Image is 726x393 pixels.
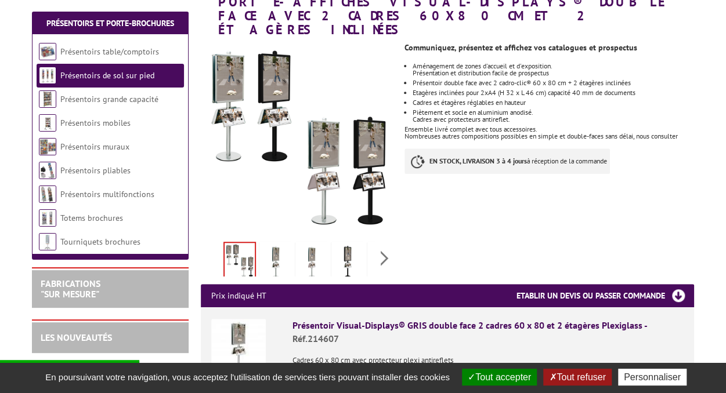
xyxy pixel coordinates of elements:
[404,133,694,140] p: Nombreuses autres compositions possibles en simple et double-faces sans délai, nous consulter
[413,63,694,77] p: Aménagement de zones d'accueil et d'exposition. Présentation et distribution facile de prospectus
[404,42,637,53] strong: Communiquez, présentez et affichez vos catalogues et prospectus
[225,243,255,279] img: porte_affiches_visual_displays_double_face_2_cadres_60x80_cm_et_2_etageres_inclinees_finition_alu...
[39,372,456,382] span: En poursuivant votre navigation, vous acceptez l'utilisation de services tiers pouvant installer ...
[60,94,158,104] a: Présentoirs grande capacité
[60,213,123,223] a: Totems brochures
[462,369,537,385] button: Tout accepter
[60,189,154,199] a: Présentoirs multifonctions
[39,114,56,132] img: Présentoirs mobiles
[413,89,694,96] li: Etagères inclinées pour 2xA4 (H 32 x L 46 cm) capacité 40 mm de documents
[429,157,527,165] strong: EN STOCK, LIVRAISON 3 à 4 jours
[262,244,290,280] img: porte_affiches_visual_displays_double_faces_avec_2__cadres_60x80_cm_et_2_etageres_inclinees_finit...
[334,244,362,280] img: porte_affiches_visual_displays_double_faces_avec_2__cadres_60x80_cm_et_2_etageres_inclinees_finit...
[39,162,56,179] img: Présentoirs pliables
[39,233,56,250] img: Tourniquets brochures
[60,236,140,247] a: Tourniquets brochures
[39,185,56,203] img: Présentoirs multifonctions
[41,332,112,343] a: LES NOUVEAUTÉS
[298,244,326,280] img: presentoir_pour_magazines_et_brochures_modulable_sur_pied_avec_8_etageres_double_face_new_new_214...
[60,70,154,81] a: Présentoirs de sol sur pied
[211,319,266,373] img: Présentoir Visual-Displays® GRIS double face 2 cadres 60 x 80 et 2 étagères Plexiglass
[379,249,390,268] span: Next
[211,284,266,307] p: Prix indiqué HT
[404,148,610,174] p: à réception de la commande
[46,18,174,28] a: Présentoirs et Porte-brochures
[41,278,100,300] a: FABRICATIONS"Sur Mesure"
[39,90,56,108] img: Présentoirs grande capacité
[292,333,339,344] span: Réf.214607
[60,165,131,176] a: Présentoirs pliables
[516,284,694,307] h3: Etablir un devis ou passer commande
[60,141,129,152] a: Présentoirs muraux
[404,126,694,133] p: Ensemble livré complet avec tous accessoires.
[413,109,694,123] li: Piètement et socle en aluminium anodisé. Cadres avec protecteurs antireflet.
[201,43,396,238] img: porte_affiches_visual_displays_double_face_2_cadres_60x80_cm_et_2_etageres_inclinees_finition_alu...
[370,244,398,280] img: presentoir_pour_magazines_et_brochures_modulable_sur_pied_avec_8_etageres_double_face_new_new_214...
[292,319,684,345] div: Présentoir Visual-Displays® GRIS double face 2 cadres 60 x 80 et 2 étagères Plexiglass -
[413,79,694,86] li: Présentoir double face avec 2 cadro-clic® 60 x 80 cm + 2 étagères inclinées
[60,118,131,128] a: Présentoirs mobiles
[60,46,159,57] a: Présentoirs table/comptoirs
[543,369,611,385] button: Tout refuser
[39,67,56,84] img: Présentoirs de sol sur pied
[413,99,694,106] li: Cadres et étagères réglables en hauteur
[39,43,56,60] img: Présentoirs table/comptoirs
[39,138,56,155] img: Présentoirs muraux
[618,369,687,385] button: Personnaliser (fenêtre modale)
[39,209,56,227] img: Totems brochures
